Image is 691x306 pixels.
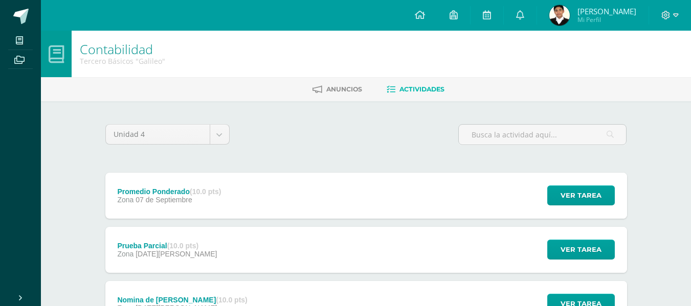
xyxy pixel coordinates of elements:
span: Mi Perfil [577,15,636,24]
div: Tercero Básicos 'Galileo' [80,56,165,66]
button: Ver tarea [547,185,615,205]
span: Actividades [399,85,444,93]
div: Promedio Ponderado [117,187,221,196]
button: Ver tarea [547,240,615,260]
span: Anuncios [326,85,362,93]
a: Anuncios [313,81,362,98]
div: Nomina de [PERSON_NAME] [117,296,247,304]
span: [DATE][PERSON_NAME] [136,250,217,258]
span: [PERSON_NAME] [577,6,636,16]
span: 07 de Septiembre [136,196,192,204]
h1: Contabilidad [80,42,165,56]
a: Actividades [387,81,444,98]
span: Zona [117,196,133,204]
div: Prueba Parcial [117,242,217,250]
a: Contabilidad [80,40,153,58]
strong: (10.0 pts) [167,242,198,250]
span: Ver tarea [561,240,601,259]
input: Busca la actividad aquí... [459,125,626,145]
a: Unidad 4 [106,125,229,144]
strong: (10.0 pts) [190,187,221,196]
img: e90c2cd1af546e64ff64d7bafb71748d.png [549,5,570,26]
span: Ver tarea [561,186,601,205]
span: Unidad 4 [114,125,202,144]
strong: (10.0 pts) [216,296,247,304]
span: Zona [117,250,133,258]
